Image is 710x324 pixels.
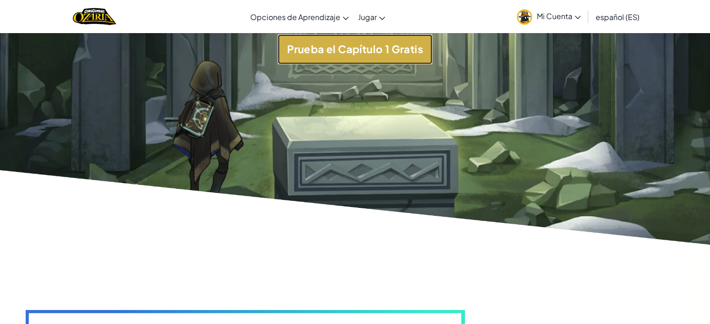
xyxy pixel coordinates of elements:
[353,4,390,29] a: Jugar
[278,34,432,64] button: Prueba el Capítulo 1 Gratis
[250,12,340,22] span: Opciones de Aprendizaje
[596,12,640,22] span: español (ES)
[73,7,116,26] img: Home
[73,7,116,26] a: Ozaria by CodeCombat logo
[591,4,644,29] a: español (ES)
[512,2,585,31] a: Mi Cuenta
[358,12,377,22] span: Jugar
[517,9,532,25] img: avatar
[537,11,581,21] span: Mi Cuenta
[246,4,353,29] a: Opciones de Aprendizaje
